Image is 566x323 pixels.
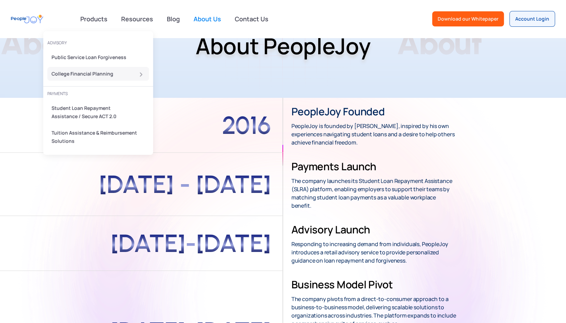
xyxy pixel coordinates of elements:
[47,126,149,148] a: Tuition Assistance & Reimbursement Solutions
[291,177,456,210] p: The company launches its Student Loan Repayment Assistance (SLRA) platform, enabling employers to...
[291,240,456,265] p: Responding to increasing demand from individuals, PeopleJoy introduces a retail advisory service ...
[43,26,153,155] nav: Products
[231,11,273,26] a: Contact Us
[291,223,370,237] h3: Advisory Launch
[51,129,141,145] div: Tuition Assistance & Reimbursement Solutions
[29,17,537,75] h1: About PeopleJoy
[47,50,149,64] a: Public Service Loan Forgiveness
[163,11,184,26] a: Blog
[438,15,498,22] div: Download our Whitepaper
[51,70,141,78] div: College Financial Planning
[117,11,157,26] a: Resources
[291,105,385,118] h3: PeopleJoy founded
[291,160,376,173] h3: Payments Launch
[515,15,549,22] div: Account Login
[47,38,149,48] div: advisory
[51,104,129,120] div: Student Loan Repayment Assistance / Secure ACT 2.0
[291,278,393,291] h3: Business Model Pivot
[47,67,149,81] a: College Financial Planning
[47,101,149,123] a: Student Loan Repayment Assistance / Secure ACT 2.0
[76,12,112,26] div: Products
[11,11,43,27] a: home
[509,11,555,27] a: Account Login
[47,89,149,99] div: PAYMENTS
[51,53,141,61] div: Public Service Loan Forgiveness
[189,11,225,26] a: About Us
[432,11,504,26] a: Download our Whitepaper
[291,122,456,147] p: PeopleJoy is founded by [PERSON_NAME], inspired by his own experiences navigating student loans a...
